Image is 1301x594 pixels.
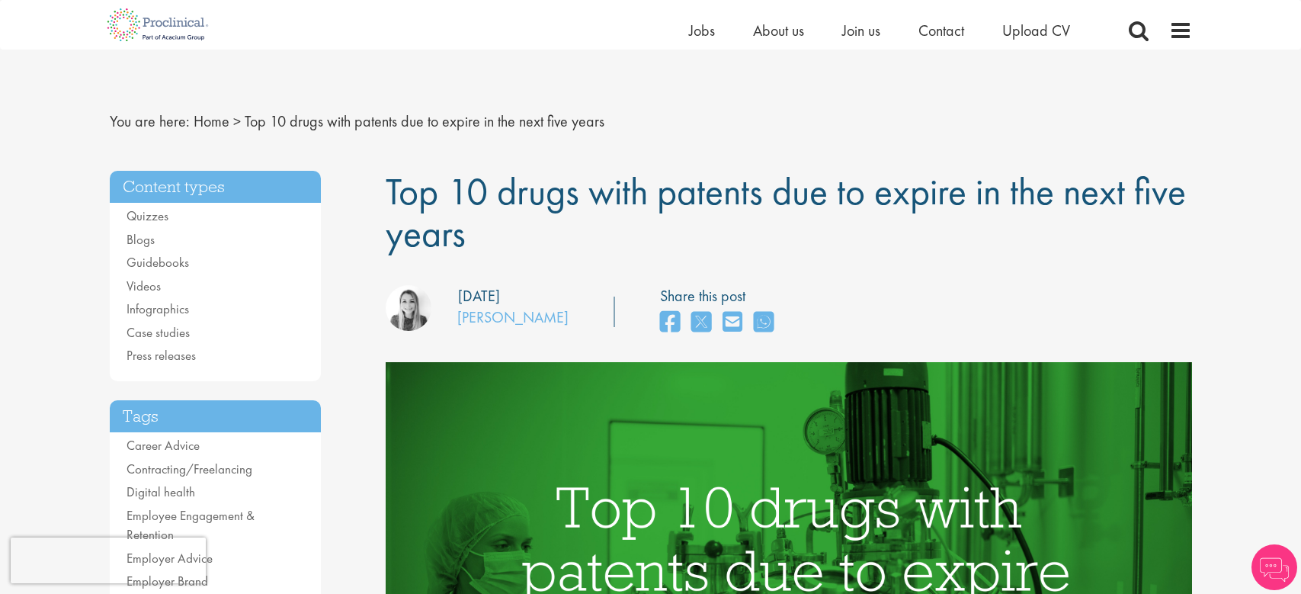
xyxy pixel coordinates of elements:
[1002,21,1070,40] a: Upload CV
[127,231,155,248] a: Blogs
[386,167,1186,258] span: Top 10 drugs with patents due to expire in the next five years
[842,21,880,40] a: Join us
[127,461,252,477] a: Contracting/Freelancing
[723,307,742,339] a: share on email
[127,254,189,271] a: Guidebooks
[127,278,161,294] a: Videos
[245,111,604,131] span: Top 10 drugs with patents due to expire in the next five years
[660,285,781,307] label: Share this post
[127,207,168,224] a: Quizzes
[127,507,255,544] a: Employee Engagement & Retention
[458,285,500,307] div: [DATE]
[918,21,964,40] a: Contact
[753,21,804,40] a: About us
[457,307,569,327] a: [PERSON_NAME]
[754,307,774,339] a: share on whats app
[660,307,680,339] a: share on facebook
[127,483,195,500] a: Digital health
[11,538,206,583] iframe: reCAPTCHA
[194,111,229,131] a: breadcrumb link
[127,437,200,454] a: Career Advice
[110,111,190,131] span: You are here:
[1251,544,1297,590] img: Chatbot
[127,300,189,317] a: Infographics
[691,307,711,339] a: share on twitter
[386,285,431,331] img: Hannah Burke
[110,171,322,204] h3: Content types
[127,347,196,364] a: Press releases
[233,111,241,131] span: >
[127,324,190,341] a: Case studies
[110,400,322,433] h3: Tags
[689,21,715,40] a: Jobs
